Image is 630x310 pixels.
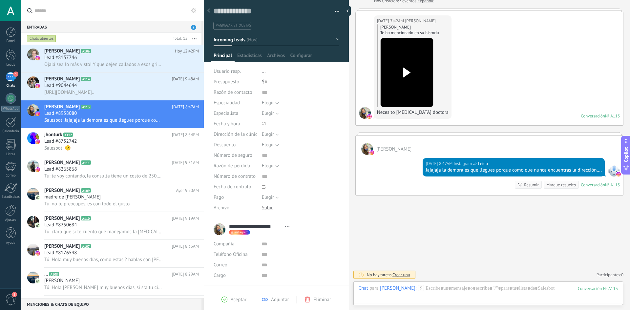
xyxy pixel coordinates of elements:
div: Necesito [MEDICAL_DATA] doctora [377,109,449,116]
span: Manuela Huertas López [405,18,435,24]
a: avataricon[PERSON_NAME]A109Ayer 9:20AMmadre de [PERSON_NAME]Tú: no te preocupes, es con todo el g... [21,184,204,212]
span: Cargo [214,273,226,278]
span: Lead #8176548 [44,250,77,256]
button: Teléfono Oficina [214,249,248,260]
a: avataricon[PERSON_NAME]A111[DATE] 9:31AMLead #8265868Tú: te voy contando, la consulta tiene un co... [21,156,204,184]
div: [DATE] 8:47AM [426,160,453,167]
img: icon [35,251,40,256]
button: Elegir [262,140,279,150]
span: Elegir [262,163,274,169]
span: ... [44,271,48,278]
span: Número de seguro [214,153,252,158]
div: Número de contrato [214,171,257,182]
div: Pago [214,192,257,203]
span: Lead #9044644 [44,82,77,89]
div: $ [262,77,339,87]
div: Fecha de contrato [214,182,257,192]
span: Lead #8157746 [44,54,77,61]
span: A110 [81,216,91,220]
span: Leído [478,160,488,167]
div: Dirección de la clínica [214,129,257,140]
span: Manuela Huertas López [361,143,373,155]
span: Presupuesto [214,79,239,85]
div: Leads [1,63,20,67]
span: [PERSON_NAME] [44,243,80,250]
span: Estadísticas [237,52,262,62]
span: Salesbot: Jajajaja la demora es que llegues porque como que nunca encuentras la dirección…. [44,117,163,123]
span: Ayer 9:20AM [176,187,199,194]
img: icon [35,195,40,200]
span: Fecha y hora [214,121,240,126]
div: Usuario resp. [214,66,257,77]
span: [DATE] 8:29AM [172,271,199,278]
span: [DATE] 9:31AM [172,159,199,166]
div: Razón de contacto [214,87,257,98]
span: [PERSON_NAME] [44,159,80,166]
span: A111 [81,160,91,165]
div: Chats abiertos [27,35,56,43]
button: Elegir [262,192,279,203]
div: № A113 [605,113,620,119]
span: #agregar etiquetas [216,23,251,28]
img: icon [35,112,40,116]
span: Eliminar [314,297,331,303]
div: Jajajaja la demora es que llegues porque como que nunca encuentras la dirección…. [426,167,602,174]
div: Presupuesto [214,77,257,87]
span: [PERSON_NAME] [44,48,80,54]
img: icon [35,56,40,60]
div: No hay tareas. [367,272,410,278]
span: Razón de pérdida [214,163,250,168]
div: Especialidad [214,98,257,108]
span: Archivo [214,205,229,210]
span: Hoy 12:42PM [175,48,199,54]
span: Crear una [392,272,410,278]
span: Manuela Huertas López [376,146,412,152]
a: avataricon...A108[DATE] 8:29AM[PERSON_NAME]Tú: Hola [PERSON_NAME] muy buenos dias, si sra tu ciru... [21,268,204,295]
span: Tú: te voy contando, la consulta tiene un costo de 250.000 agenda te puedo ofrecer para el mes de... [44,173,163,179]
span: A108 [49,272,59,276]
div: Marque resuelto [546,182,576,188]
span: 5 [13,72,18,77]
span: 1 [12,292,17,297]
span: Ojalá sea lo más visto! Y que dejen callados a esos gringos idiotas [44,61,163,68]
div: Archivo [214,203,257,213]
span: Configurar [290,52,312,62]
div: Ocultar [344,6,351,16]
span: Lead #8250684 [44,222,77,228]
button: Elegir [262,129,279,140]
span: A106 [81,49,91,53]
span: 0 [621,272,623,278]
div: Ayuda [1,241,20,245]
span: Instagram [453,160,472,167]
span: Manuela Huertas López [359,107,371,119]
span: Dirección de la clínica [214,132,260,137]
span: Usuario resp. [214,68,241,74]
div: Entradas [21,21,201,33]
div: Total: 15 [170,35,187,42]
div: Panel [1,39,20,43]
span: Pago [214,195,224,200]
img: instagram.svg [616,172,621,176]
div: Correo [1,174,20,178]
span: Tú: Hola muy buenos días, como estas ? hablas con [PERSON_NAME] asistente de la Dra. [PERSON_NAME... [44,257,163,263]
div: Manuela Huertas López [380,285,415,291]
span: Elegir [262,194,274,200]
div: Calendario [1,129,20,134]
span: Elegir [262,110,274,116]
span: Aceptar [231,297,246,303]
img: icon [35,84,40,88]
img: instagram.svg [369,150,374,155]
div: [PERSON_NAME] Te ha mencionado en su historia [380,24,449,35]
span: Copilot [623,147,629,162]
span: [PERSON_NAME] [44,215,80,222]
img: icon [35,139,40,144]
span: Tú: claro que si te cuento que manejamos la [MEDICAL_DATA] ultrasónica que es una técnica moderna... [44,229,163,235]
span: 5 [191,25,196,30]
button: Elegir [262,98,279,108]
span: Lead #8265868 [44,166,77,173]
img: icon [35,223,40,228]
span: [DATE] 8:33AM [172,243,199,250]
a: avatariconjhonturkA112[DATE] 8:54PMLead #8752742Salesbot: 🙁 [21,128,204,156]
span: A112 [63,133,73,137]
span: A114 [81,77,91,81]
